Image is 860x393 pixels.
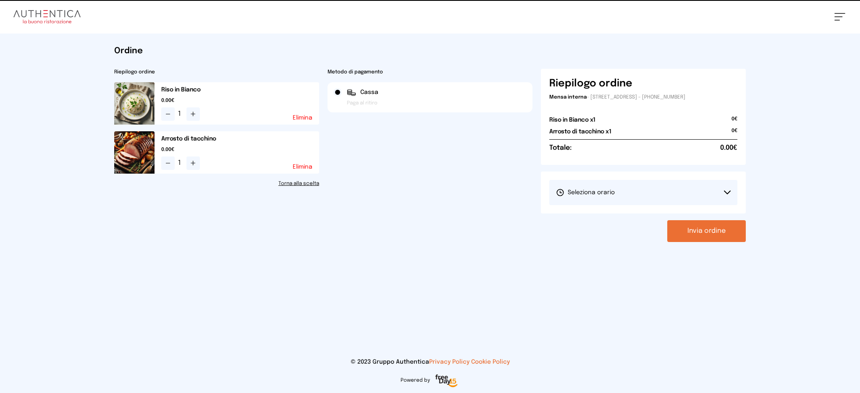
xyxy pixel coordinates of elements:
[114,82,155,125] img: media
[114,180,319,187] a: Torna alla scelta
[732,116,737,128] span: 0€
[178,109,183,119] span: 1
[293,164,312,170] button: Elimina
[549,143,572,153] h6: Totale:
[161,146,319,153] span: 0.00€
[13,358,847,366] p: © 2023 Gruppo Authentica
[328,69,532,75] h2: Metodo di pagamento
[347,100,378,107] span: Paga al ritiro
[114,45,746,57] h1: Ordine
[161,86,319,94] h2: Riso in Bianco
[556,188,615,197] span: Seleziona orario
[720,143,737,153] span: 0.00€
[549,180,737,205] button: Seleziona orario
[13,10,81,23] img: logo.8f33a47.png
[429,359,469,365] a: Privacy Policy
[178,158,183,168] span: 1
[549,77,632,91] h6: Riepilogo ordine
[161,135,319,143] h2: Arrosto di tacchino
[360,88,378,96] span: Cassa
[549,94,737,101] p: - [STREET_ADDRESS] - [PHONE_NUMBER]
[549,116,595,124] h2: Riso in Bianco x1
[401,377,430,384] span: Powered by
[114,131,155,174] img: media
[433,373,460,390] img: logo-freeday.3e08031.png
[549,128,611,136] h2: Arrosto di tacchino x1
[161,97,319,104] span: 0.00€
[293,115,312,121] button: Elimina
[732,128,737,139] span: 0€
[471,359,510,365] a: Cookie Policy
[549,95,587,100] span: Mensa interna
[114,69,319,75] h2: Riepilogo ordine
[667,220,746,242] button: Invia ordine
